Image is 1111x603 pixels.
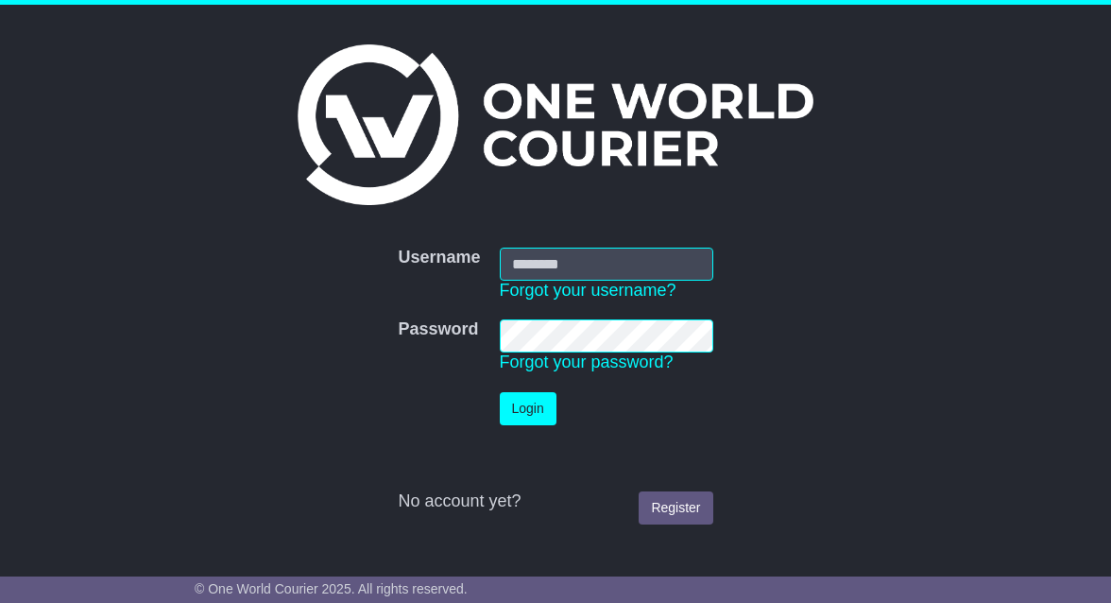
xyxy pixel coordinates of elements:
[398,319,478,340] label: Password
[500,281,676,300] a: Forgot your username?
[398,248,480,268] label: Username
[500,392,556,425] button: Login
[500,353,674,371] a: Forgot your password?
[398,491,712,512] div: No account yet?
[639,491,712,525] a: Register
[298,44,813,205] img: One World
[195,581,468,596] span: © One World Courier 2025. All rights reserved.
